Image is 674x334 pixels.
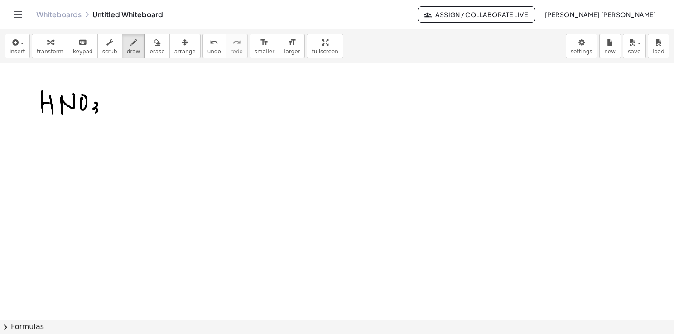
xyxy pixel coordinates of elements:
[102,48,117,55] span: scrub
[207,48,221,55] span: undo
[566,34,597,58] button: settings
[68,34,98,58] button: keyboardkeypad
[210,37,218,48] i: undo
[37,48,63,55] span: transform
[174,48,196,55] span: arrange
[144,34,169,58] button: erase
[537,6,663,23] button: [PERSON_NAME] [PERSON_NAME]
[226,34,248,58] button: redoredo
[202,34,226,58] button: undoundo
[32,34,68,58] button: transform
[418,6,536,23] button: Assign / Collaborate Live
[73,48,93,55] span: keypad
[169,34,201,58] button: arrange
[36,10,82,19] a: Whiteboards
[250,34,279,58] button: format_sizesmaller
[599,34,621,58] button: new
[10,48,25,55] span: insert
[604,48,616,55] span: new
[122,34,145,58] button: draw
[571,48,592,55] span: settings
[312,48,338,55] span: fullscreen
[255,48,274,55] span: smaller
[653,48,664,55] span: load
[623,34,646,58] button: save
[149,48,164,55] span: erase
[628,48,640,55] span: save
[231,48,243,55] span: redo
[5,34,30,58] button: insert
[425,10,528,19] span: Assign / Collaborate Live
[260,37,269,48] i: format_size
[307,34,343,58] button: fullscreen
[97,34,122,58] button: scrub
[648,34,669,58] button: load
[232,37,241,48] i: redo
[544,10,656,19] span: [PERSON_NAME] [PERSON_NAME]
[288,37,296,48] i: format_size
[284,48,300,55] span: larger
[11,7,25,22] button: Toggle navigation
[127,48,140,55] span: draw
[78,37,87,48] i: keyboard
[279,34,305,58] button: format_sizelarger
